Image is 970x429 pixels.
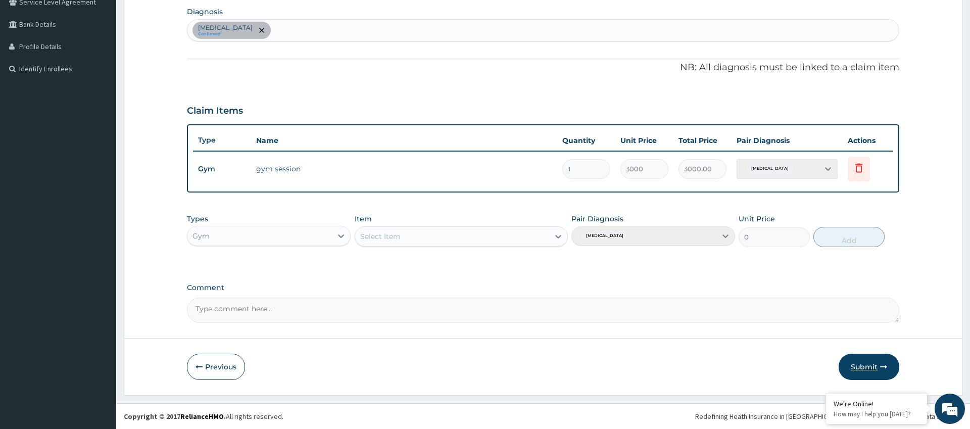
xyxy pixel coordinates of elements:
div: Gym [192,231,210,241]
td: Gym [193,160,251,178]
label: Types [187,215,208,223]
footer: All rights reserved. [116,403,970,429]
th: Quantity [557,130,615,151]
p: How may I help you today? [834,410,919,418]
img: d_794563401_company_1708531726252_794563401 [19,51,41,76]
a: RelianceHMO [180,412,224,421]
div: We're Online! [834,399,919,408]
textarea: Type your message and hit 'Enter' [5,276,192,311]
th: Actions [843,130,893,151]
th: Name [251,130,557,151]
label: Comment [187,283,899,292]
h3: Claim Items [187,106,243,117]
th: Pair Diagnosis [732,130,843,151]
button: Add [813,227,885,247]
div: Minimize live chat window [166,5,190,29]
div: Select Item [360,231,401,242]
div: Redefining Heath Insurance in [GEOGRAPHIC_DATA] using Telemedicine and Data Science! [695,411,962,421]
th: Total Price [673,130,732,151]
td: gym session [251,159,557,179]
label: Diagnosis [187,7,223,17]
label: Unit Price [739,214,775,224]
div: Chat with us now [53,57,170,70]
label: Pair Diagnosis [571,214,623,224]
label: Item [355,214,372,224]
strong: Copyright © 2017 . [124,412,226,421]
th: Type [193,131,251,150]
span: We're online! [59,127,139,229]
button: Previous [187,354,245,380]
p: NB: All diagnosis must be linked to a claim item [187,61,899,74]
th: Unit Price [615,130,673,151]
button: Submit [839,354,899,380]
